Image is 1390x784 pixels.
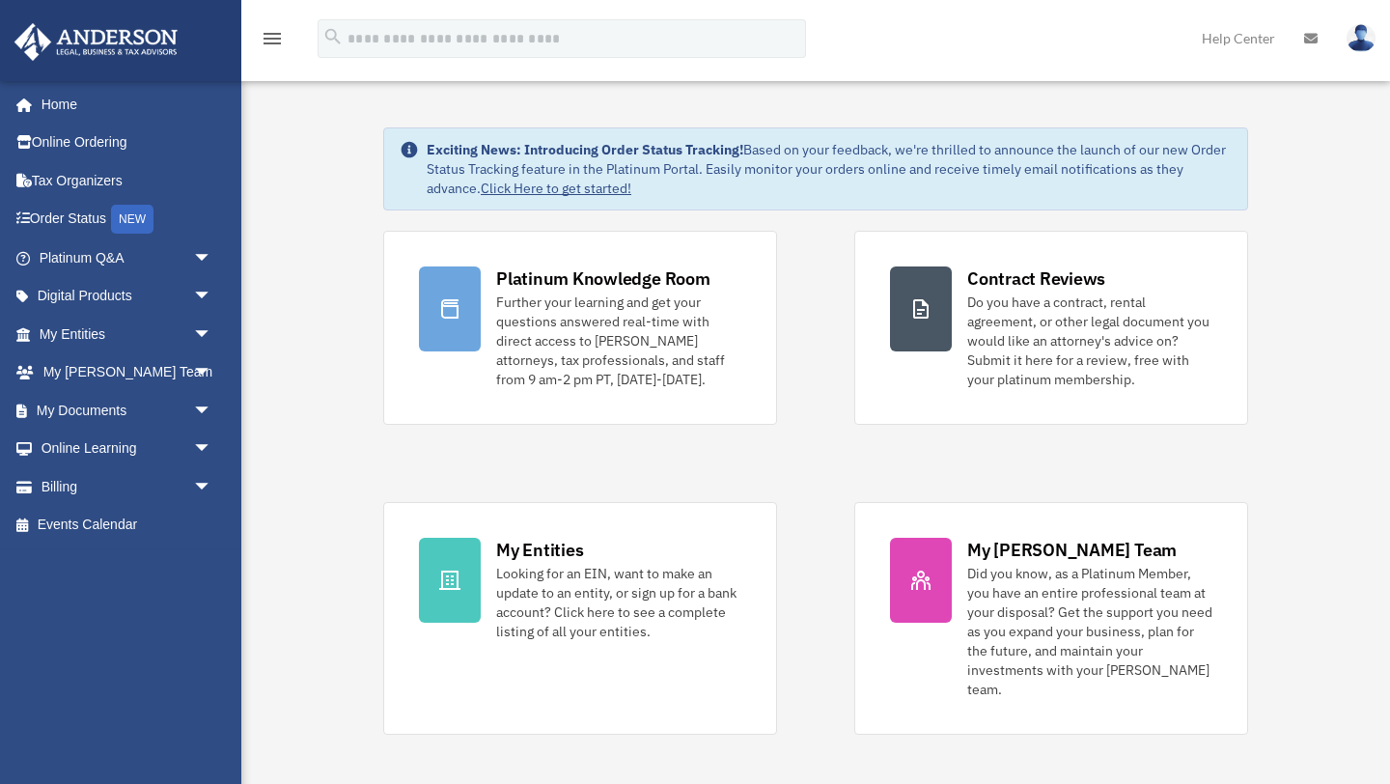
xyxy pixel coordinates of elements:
span: arrow_drop_down [193,277,232,317]
div: Further your learning and get your questions answered real-time with direct access to [PERSON_NAM... [496,293,741,389]
a: My Documentsarrow_drop_down [14,391,241,430]
span: arrow_drop_down [193,391,232,431]
strong: Exciting News: Introducing Order Status Tracking! [427,141,743,158]
img: User Pic [1347,24,1376,52]
a: Platinum Knowledge Room Further your learning and get your questions answered real-time with dire... [383,231,777,425]
span: arrow_drop_down [193,238,232,278]
a: Tax Organizers [14,161,241,200]
i: menu [261,27,284,50]
a: menu [261,34,284,50]
a: Billingarrow_drop_down [14,467,241,506]
span: arrow_drop_down [193,467,232,507]
a: Contract Reviews Do you have a contract, rental agreement, or other legal document you would like... [854,231,1248,425]
a: Home [14,85,232,124]
div: My Entities [496,538,583,562]
div: Platinum Knowledge Room [496,266,710,291]
a: Order StatusNEW [14,200,241,239]
a: My [PERSON_NAME] Team Did you know, as a Platinum Member, you have an entire professional team at... [854,502,1248,735]
div: Looking for an EIN, want to make an update to an entity, or sign up for a bank account? Click her... [496,564,741,641]
a: Online Ordering [14,124,241,162]
div: Contract Reviews [967,266,1105,291]
img: Anderson Advisors Platinum Portal [9,23,183,61]
div: NEW [111,205,153,234]
i: search [322,26,344,47]
a: Digital Productsarrow_drop_down [14,277,241,316]
a: Events Calendar [14,506,241,545]
span: arrow_drop_down [193,353,232,393]
a: My Entitiesarrow_drop_down [14,315,241,353]
div: Based on your feedback, we're thrilled to announce the launch of our new Order Status Tracking fe... [427,140,1232,198]
a: My [PERSON_NAME] Teamarrow_drop_down [14,353,241,392]
div: My [PERSON_NAME] Team [967,538,1177,562]
div: Did you know, as a Platinum Member, you have an entire professional team at your disposal? Get th... [967,564,1212,699]
span: arrow_drop_down [193,315,232,354]
div: Do you have a contract, rental agreement, or other legal document you would like an attorney's ad... [967,293,1212,389]
a: Online Learningarrow_drop_down [14,430,241,468]
a: Platinum Q&Aarrow_drop_down [14,238,241,277]
a: Click Here to get started! [481,180,631,197]
a: My Entities Looking for an EIN, want to make an update to an entity, or sign up for a bank accoun... [383,502,777,735]
span: arrow_drop_down [193,430,232,469]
